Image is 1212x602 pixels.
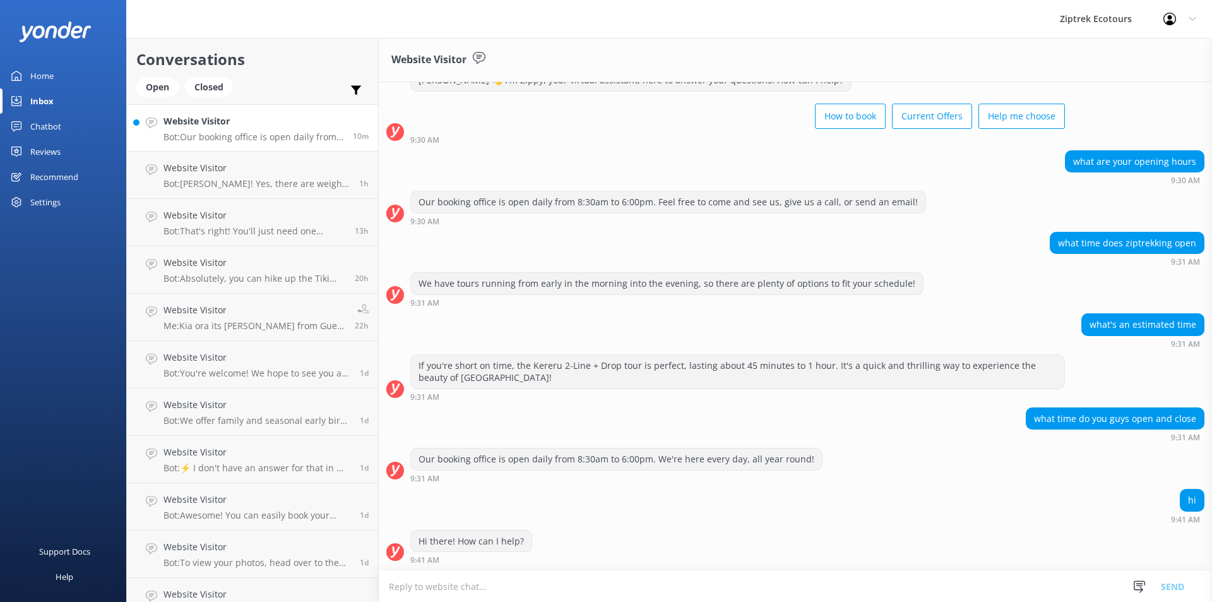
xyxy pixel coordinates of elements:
strong: 9:30 AM [410,136,439,144]
span: Aug 22 2025 09:31am (UTC +12:00) Pacific/Auckland [353,131,369,141]
div: Aug 22 2025 09:41am (UTC +12:00) Pacific/Auckland [410,555,532,564]
h4: Website Visitor [163,398,350,412]
span: Aug 21 2025 12:57pm (UTC +12:00) Pacific/Auckland [355,273,369,284]
a: Website VisitorBot:Our booking office is open daily from 8:30am to 6:00pm. We're here every day, ... [127,104,378,152]
a: Website VisitorBot:Absolutely, you can hike up the Tiki Trail to reach our Ziptrek Treehouse! It'... [127,246,378,294]
div: Open [136,78,179,97]
p: Bot: Absolutely, you can hike up the Tiki Trail to reach our Ziptrek Treehouse! It's a steep trai... [163,273,345,284]
a: Website VisitorBot:To view your photos, head over to the My Photos Page on our website and select... [127,531,378,578]
div: Aug 22 2025 09:30am (UTC +12:00) Pacific/Auckland [1065,176,1204,184]
div: hi [1180,490,1204,511]
p: Bot: Our booking office is open daily from 8:30am to 6:00pm. We're here every day, all year round! [163,131,343,143]
span: Aug 20 2025 04:41pm (UTC +12:00) Pacific/Auckland [360,462,369,473]
strong: 9:31 AM [1171,434,1200,442]
a: Open [136,80,185,93]
strong: 9:31 AM [1171,258,1200,266]
h4: Website Visitor [163,256,345,270]
h4: Website Visitor [163,114,343,128]
p: Bot: [PERSON_NAME]! Yes, there are weight restrictions. We have a strict maximum weight limit of ... [163,178,350,190]
a: Website VisitorBot:We offer family and seasonal early bird discounts, which can change throughout... [127,388,378,436]
a: Website VisitorBot:⚡ I don't have an answer for that in my knowledge base. Please try and rephras... [127,436,378,483]
span: Aug 21 2025 11:41am (UTC +12:00) Pacific/Auckland [355,320,369,331]
h4: Website Visitor [163,303,345,317]
p: Bot: Awesome! You can easily book your zipline experience online with live availability at [URL][... [163,510,350,521]
strong: 9:30 AM [410,218,439,226]
div: Reviews [30,139,61,164]
a: Website VisitorBot:Awesome! You can easily book your zipline experience online with live availabi... [127,483,378,531]
a: Website VisitorBot:That's right! You'll just need one gondola ticket per person. Since the Moa 4-... [127,199,378,246]
div: We have tours running from early in the morning into the evening, so there are plenty of options ... [411,273,923,294]
h4: Website Visitor [163,587,350,601]
div: Our booking office is open daily from 8:30am to 6:00pm. Feel free to come and see us, give us a c... [411,191,925,213]
div: Aug 22 2025 09:31am (UTC +12:00) Pacific/Auckland [410,474,823,483]
div: Aug 22 2025 09:30am (UTC +12:00) Pacific/Auckland [410,217,926,226]
span: Aug 22 2025 08:03am (UTC +12:00) Pacific/Auckland [359,178,369,189]
div: Aug 22 2025 09:31am (UTC +12:00) Pacific/Auckland [1050,257,1204,266]
a: Closed [185,80,239,93]
h4: Website Visitor [163,493,350,507]
p: Bot: That's right! You'll just need one gondola ticket per person. Since the Moa 4-Line Tour star... [163,226,345,237]
span: Aug 21 2025 08:34pm (UTC +12:00) Pacific/Auckland [355,226,369,236]
div: Home [30,63,54,88]
div: Aug 22 2025 09:31am (UTC +12:00) Pacific/Auckland [1026,433,1204,442]
button: Help me choose [978,104,1065,129]
div: Hi there! How can I help? [411,531,532,552]
h4: Website Visitor [163,208,345,222]
h4: Website Visitor [163,161,350,175]
strong: 9:31 AM [410,475,439,483]
a: Website VisitorBot:[PERSON_NAME]! Yes, there are weight restrictions. We have a strict maximum we... [127,152,378,199]
div: If you're short on time, the Kereru 2-Line + Drop tour is perfect, lasting about 45 minutes to 1 ... [411,355,1064,388]
div: what time do you guys open and close [1026,408,1204,430]
div: what's an estimated time [1082,314,1204,335]
p: Bot: We offer family and seasonal early bird discounts, which can change throughout the year. For... [163,415,350,426]
span: Aug 21 2025 07:23am (UTC +12:00) Pacific/Auckland [360,415,369,426]
h4: Website Visitor [163,445,350,459]
div: Closed [185,78,233,97]
div: Aug 22 2025 09:31am (UTC +12:00) Pacific/Auckland [410,392,1065,401]
div: Settings [30,190,61,215]
div: Aug 22 2025 09:31am (UTC +12:00) Pacific/Auckland [1081,339,1204,348]
h4: Website Visitor [163,351,350,364]
div: Aug 22 2025 09:41am (UTC +12:00) Pacific/Auckland [1171,515,1204,524]
button: Current Offers [892,104,972,129]
span: Aug 20 2025 01:39pm (UTC +12:00) Pacific/Auckland [360,510,369,521]
div: Our booking office is open daily from 8:30am to 6:00pm. We're here every day, all year round! [411,448,822,470]
p: Bot: To view your photos, head over to the My Photos Page on our website and select the exact dat... [163,557,350,569]
p: Bot: ⚡ I don't have an answer for that in my knowledge base. Please try and rephrase your questio... [163,462,350,474]
button: How to book [815,104,886,129]
h3: Website Visitor [391,52,466,68]
div: Aug 22 2025 09:31am (UTC +12:00) Pacific/Auckland [410,298,924,307]
span: Aug 21 2025 07:39am (UTC +12:00) Pacific/Auckland [360,368,369,378]
a: Website VisitorBot:You're welcome! We hope to see you at Ziptrek Ecotours soon!1d [127,341,378,388]
strong: 9:41 AM [1171,516,1200,524]
h4: Website Visitor [163,540,350,554]
p: Bot: You're welcome! We hope to see you at Ziptrek Ecotours soon! [163,368,350,379]
p: Me: Kia ora its [PERSON_NAME] from Guest services, can you advise further what kind of injury you... [163,320,345,332]
div: Chatbot [30,114,61,139]
strong: 9:31 AM [410,299,439,307]
div: Recommend [30,164,78,190]
span: Aug 20 2025 11:07am (UTC +12:00) Pacific/Auckland [360,557,369,568]
strong: 9:31 AM [1171,340,1200,348]
div: Support Docs [39,539,90,564]
div: Inbox [30,88,54,114]
div: what are your opening hours [1066,151,1204,172]
a: Website VisitorMe:Kia ora its [PERSON_NAME] from Guest services, can you advise further what kind... [127,294,378,341]
div: Aug 22 2025 09:30am (UTC +12:00) Pacific/Auckland [410,135,1065,144]
div: Help [56,564,73,589]
strong: 9:41 AM [410,557,439,564]
strong: 9:30 AM [1171,177,1200,184]
strong: 9:31 AM [410,394,439,401]
div: what time does ziptrekking open [1050,232,1204,254]
img: yonder-white-logo.png [19,21,92,42]
h2: Conversations [136,47,369,71]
